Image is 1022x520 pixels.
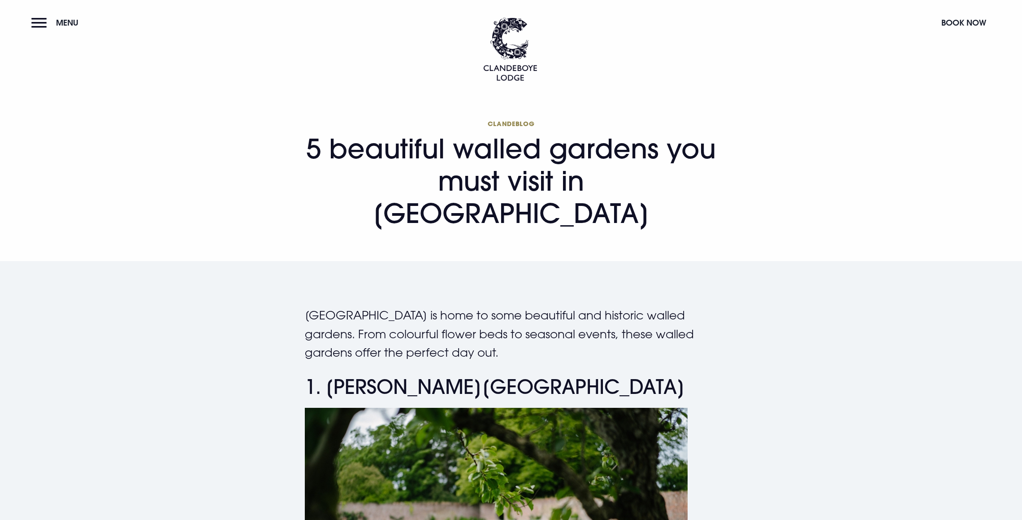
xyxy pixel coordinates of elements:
p: [GEOGRAPHIC_DATA] is home to some beautiful and historic walled gardens. From colourful flower be... [305,306,717,362]
h2: 1. [PERSON_NAME][GEOGRAPHIC_DATA] [305,375,717,399]
button: Book Now [937,13,991,32]
button: Menu [31,13,83,32]
h1: 5 beautiful walled gardens you must visit in [GEOGRAPHIC_DATA] [305,119,717,229]
span: Menu [56,17,78,28]
span: Clandeblog [305,119,717,128]
img: Clandeboye Lodge [483,17,537,81]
